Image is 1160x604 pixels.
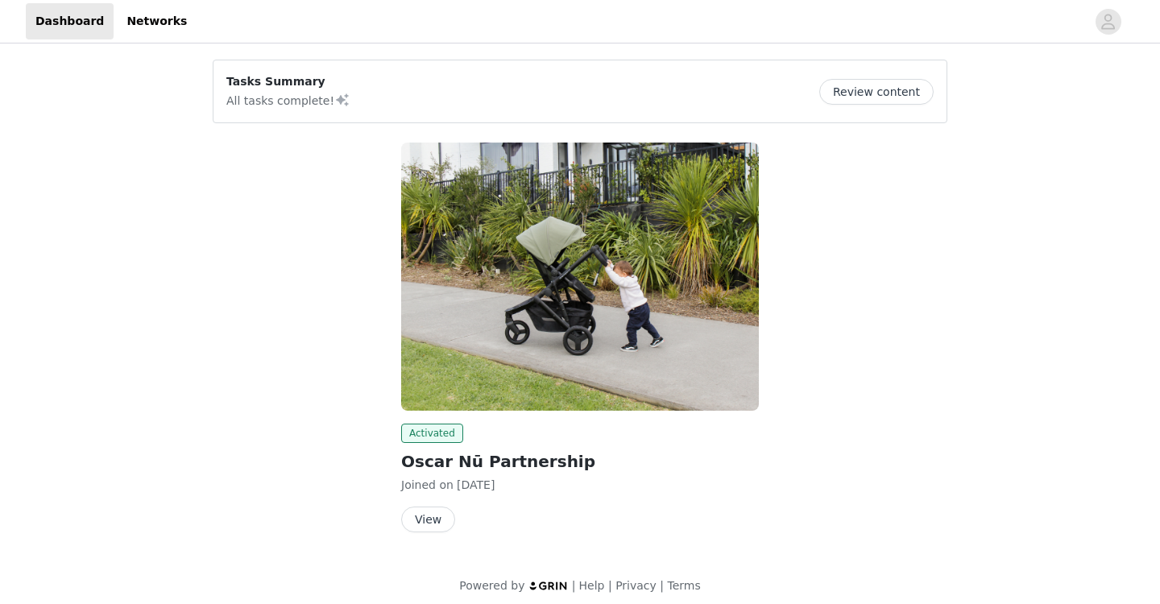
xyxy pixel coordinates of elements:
img: logo [528,581,569,591]
h2: Oscar Nū Partnership [401,449,759,474]
p: Tasks Summary [226,73,350,90]
button: Review content [819,79,934,105]
p: All tasks complete! [226,90,350,110]
a: Privacy [615,579,657,592]
a: Dashboard [26,3,114,39]
img: Edwards & Co NZ [401,143,759,411]
span: Joined on [401,478,454,491]
span: Activated [401,424,463,443]
span: | [608,579,612,592]
a: Help [579,579,605,592]
button: View [401,507,455,532]
span: Powered by [459,579,524,592]
span: [DATE] [457,478,495,491]
a: View [401,514,455,526]
a: Networks [117,3,197,39]
div: avatar [1100,9,1116,35]
a: Terms [667,579,700,592]
span: | [572,579,576,592]
span: | [660,579,664,592]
